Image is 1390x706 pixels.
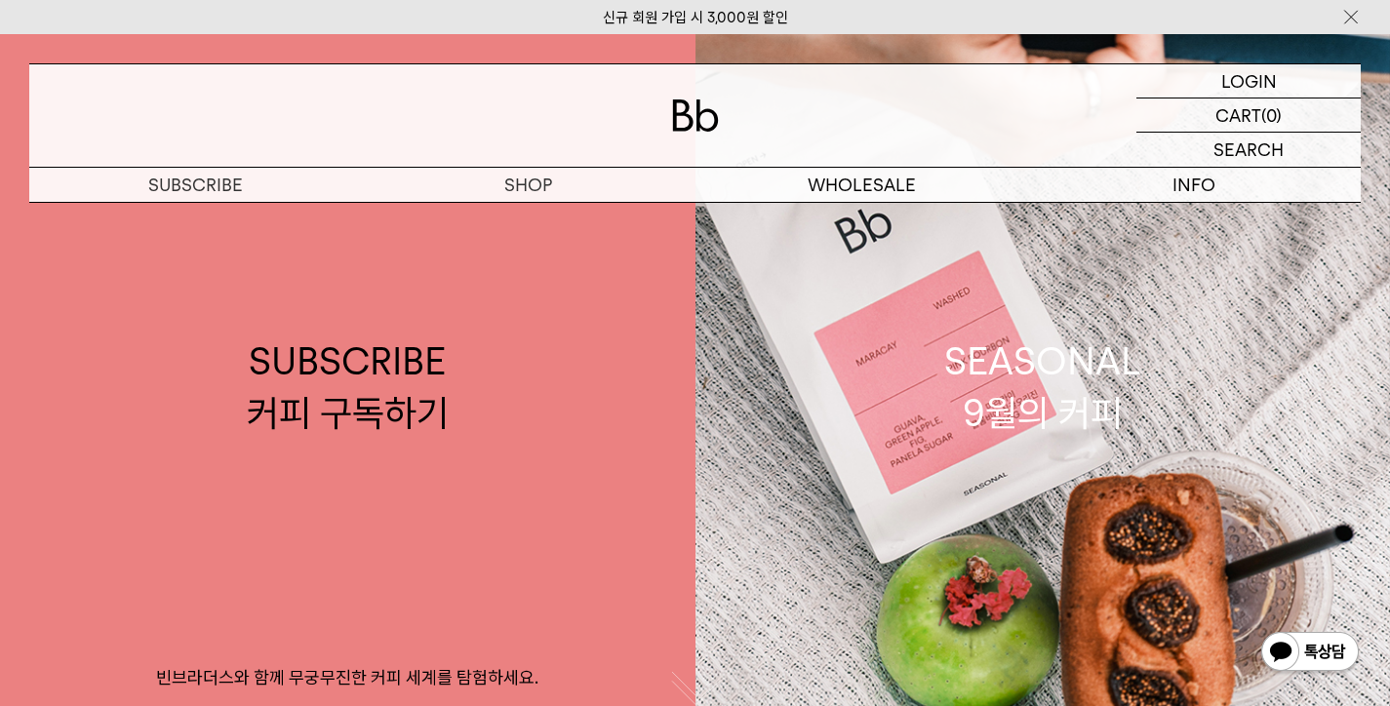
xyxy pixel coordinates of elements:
[1213,133,1284,167] p: SEARCH
[1028,168,1361,202] p: INFO
[695,168,1028,202] p: WHOLESALE
[1215,98,1261,132] p: CART
[29,168,362,202] a: SUBSCRIBE
[944,335,1141,439] div: SEASONAL 9월의 커피
[603,9,788,26] a: 신규 회원 가입 시 3,000원 할인
[1261,98,1282,132] p: (0)
[247,335,449,439] div: SUBSCRIBE 커피 구독하기
[1136,98,1361,133] a: CART (0)
[1259,630,1361,677] img: 카카오톡 채널 1:1 채팅 버튼
[1221,64,1277,98] p: LOGIN
[672,99,719,132] img: 로고
[1136,64,1361,98] a: LOGIN
[362,168,695,202] a: SHOP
